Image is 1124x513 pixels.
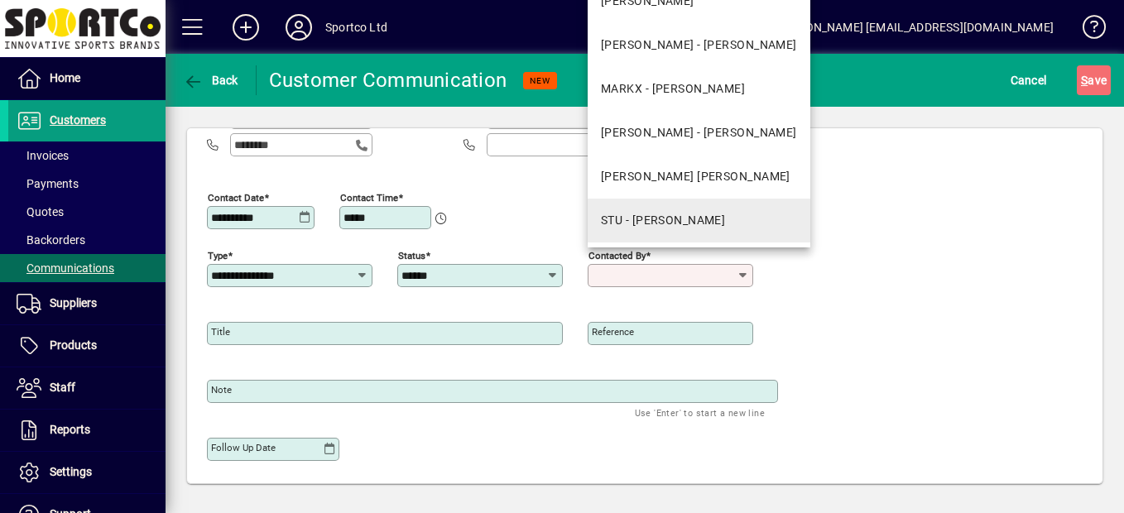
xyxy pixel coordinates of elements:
div: Sportco Ltd [325,14,387,41]
span: NEW [530,75,550,86]
span: Back [183,74,238,87]
button: Cancel [1006,65,1051,95]
a: Knowledge Base [1070,3,1103,57]
div: STU - [PERSON_NAME] [601,212,725,229]
span: Customers [50,113,106,127]
button: Save [1077,65,1111,95]
div: [PERSON_NAME] [EMAIL_ADDRESS][DOMAIN_NAME] [773,14,1054,41]
mat-option: SALES - Team Sales [588,242,810,286]
mat-option: SANDY - Sandy Penina [588,155,810,199]
a: Home [8,58,166,99]
mat-option: RORYS - Rory Shephard [588,111,810,155]
mat-label: Status [398,249,425,261]
div: Customer Communication [269,67,507,93]
mat-hint: Use 'Enter' to start a new line [635,403,765,422]
span: Products [50,338,97,352]
span: Staff [50,381,75,394]
span: Reports [50,423,90,436]
span: Home [50,71,80,84]
div: [PERSON_NAME] [PERSON_NAME] [601,168,790,185]
mat-label: Contact time [340,191,398,203]
a: Backorders [8,226,166,254]
mat-label: Reference [592,326,634,338]
mat-label: Note [211,384,232,396]
mat-label: Type [208,249,228,261]
a: Reports [8,410,166,451]
span: Quotes [17,205,64,218]
a: Suppliers [8,283,166,324]
mat-label: Contacted by [588,249,646,261]
span: Invoices [17,149,69,162]
a: Communications [8,254,166,282]
mat-option: LUKE - Luke Hammond [588,23,810,67]
mat-label: Title [211,326,230,338]
button: Add [219,12,272,42]
mat-label: Contact date [208,191,264,203]
mat-label: Follow up date [211,442,276,453]
mat-option: STU - Stu Jamieson [588,199,810,242]
a: Products [8,325,166,367]
div: MARKX - [PERSON_NAME] [601,80,745,98]
button: Back [179,65,243,95]
a: Invoices [8,141,166,170]
span: S [1081,74,1088,87]
span: Backorders [17,233,85,247]
span: Settings [50,465,92,478]
div: [PERSON_NAME] - [PERSON_NAME] [601,124,797,141]
a: Payments [8,170,166,198]
div: [PERSON_NAME] - [PERSON_NAME] [601,36,797,54]
a: Quotes [8,198,166,226]
span: Communications [17,261,114,275]
span: Suppliers [50,296,97,309]
span: ave [1081,67,1107,93]
a: Settings [8,452,166,493]
span: Cancel [1011,67,1047,93]
a: Staff [8,367,166,409]
mat-option: MARKX - Mark Peterson [588,67,810,111]
app-page-header-button: Back [166,65,257,95]
span: Payments [17,177,79,190]
button: Profile [272,12,325,42]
